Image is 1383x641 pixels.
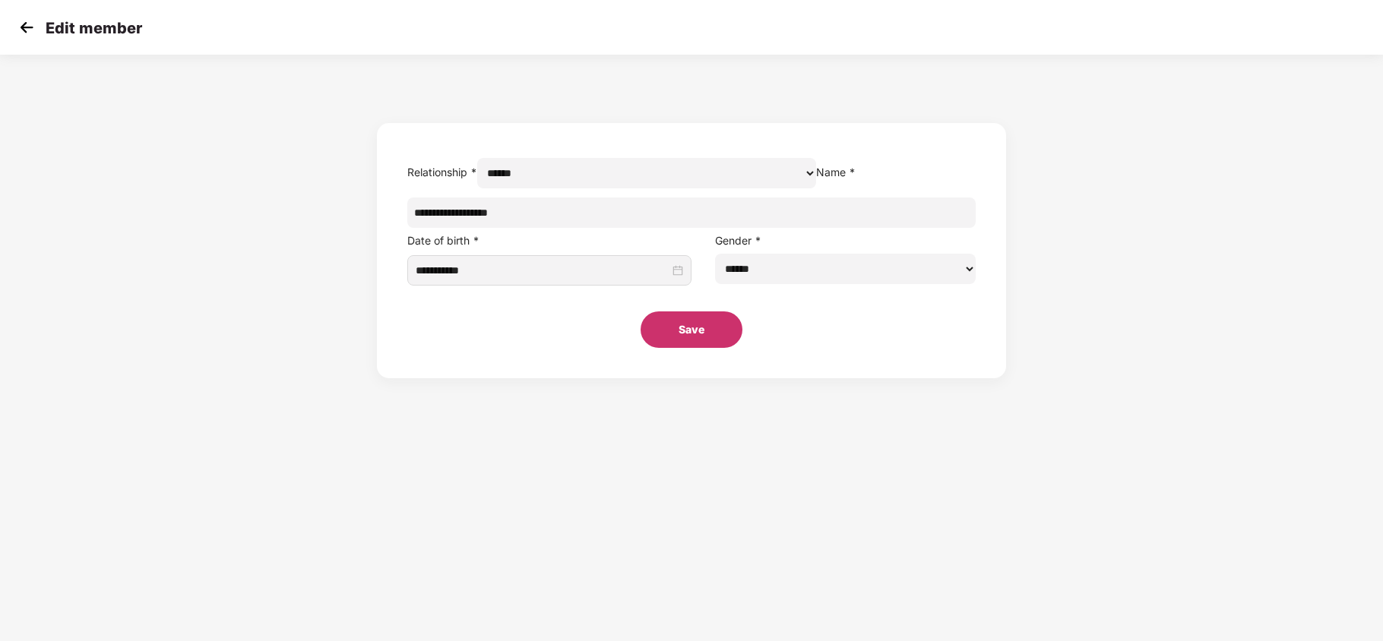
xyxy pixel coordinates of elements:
[641,311,742,348] button: Save
[46,19,142,37] p: Edit member
[816,166,856,178] label: Name *
[407,234,479,247] label: Date of birth *
[15,16,38,39] img: svg+xml;base64,PHN2ZyB4bWxucz0iaHR0cDovL3d3dy53My5vcmcvMjAwMC9zdmciIHdpZHRoPSIzMCIgaGVpZ2h0PSIzMC...
[407,166,477,178] label: Relationship *
[715,234,761,247] label: Gender *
